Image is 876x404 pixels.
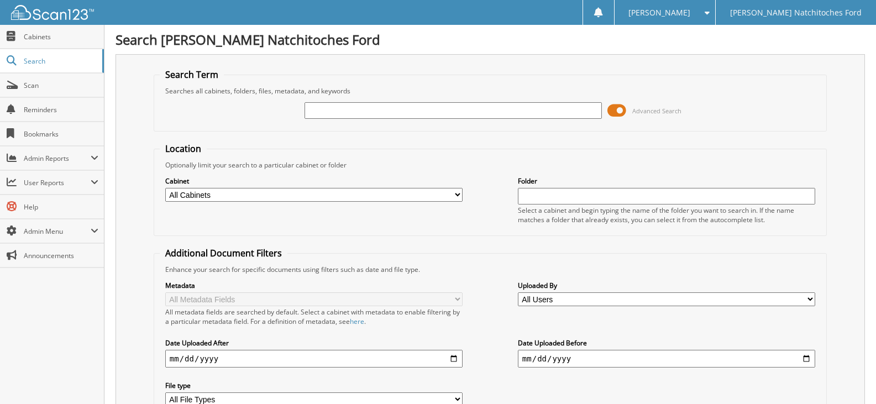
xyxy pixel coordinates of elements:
[518,176,815,186] label: Folder
[160,265,821,274] div: Enhance your search for specific documents using filters such as date and file type.
[350,317,364,326] a: here
[730,9,862,16] span: [PERSON_NAME] Natchitoches Ford
[518,350,815,368] input: end
[24,56,97,66] span: Search
[24,81,98,90] span: Scan
[165,281,463,290] label: Metadata
[160,69,224,81] legend: Search Term
[518,206,815,224] div: Select a cabinet and begin typing the name of the folder you want to search in. If the name match...
[24,178,91,187] span: User Reports
[116,30,865,49] h1: Search [PERSON_NAME] Natchitoches Ford
[165,307,463,326] div: All metadata fields are searched by default. Select a cabinet with metadata to enable filtering b...
[11,5,94,20] img: scan123-logo-white.svg
[24,251,98,260] span: Announcements
[160,86,821,96] div: Searches all cabinets, folders, files, metadata, and keywords
[160,143,207,155] legend: Location
[518,338,815,348] label: Date Uploaded Before
[165,338,463,348] label: Date Uploaded After
[24,154,91,163] span: Admin Reports
[518,281,815,290] label: Uploaded By
[165,176,463,186] label: Cabinet
[165,381,463,390] label: File type
[24,227,91,236] span: Admin Menu
[24,129,98,139] span: Bookmarks
[24,202,98,212] span: Help
[160,160,821,170] div: Optionally limit your search to a particular cabinet or folder
[632,107,681,115] span: Advanced Search
[165,350,463,368] input: start
[24,105,98,114] span: Reminders
[160,247,287,259] legend: Additional Document Filters
[24,32,98,41] span: Cabinets
[628,9,690,16] span: [PERSON_NAME]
